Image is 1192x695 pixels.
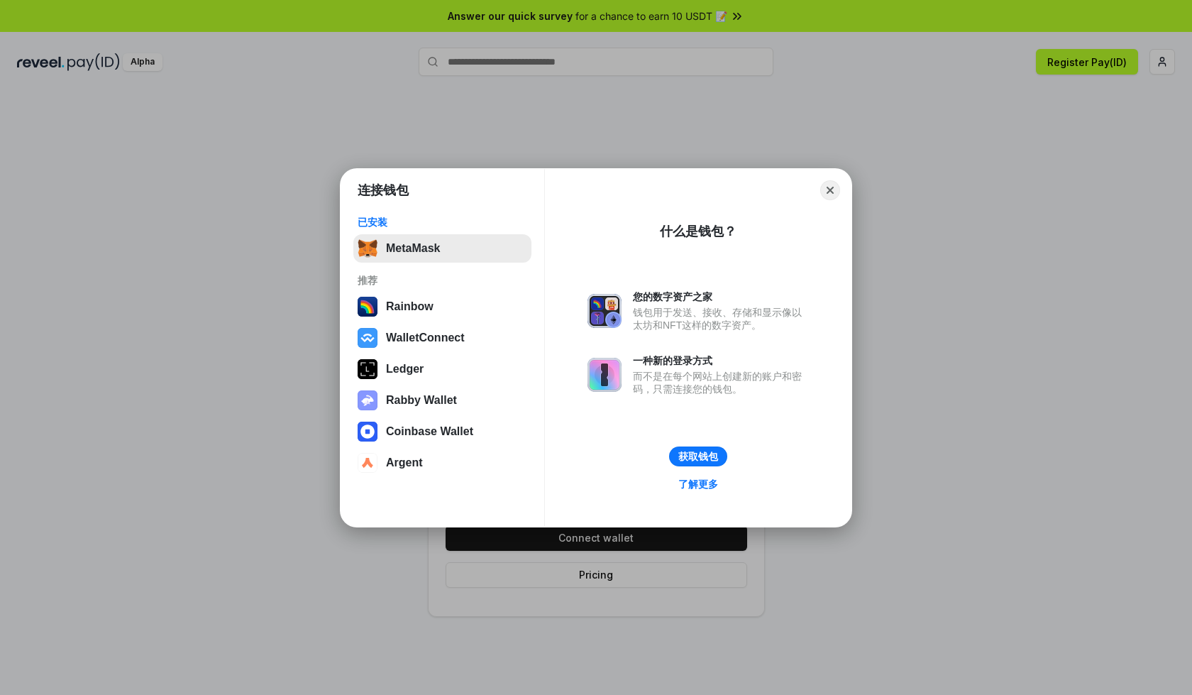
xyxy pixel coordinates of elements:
[358,453,377,473] img: svg+xml,%3Csvg%20width%3D%2228%22%20height%3D%2228%22%20viewBox%3D%220%200%2028%2028%22%20fill%3D...
[358,216,527,229] div: 已安装
[358,422,377,442] img: svg+xml,%3Csvg%20width%3D%2228%22%20height%3D%2228%22%20viewBox%3D%220%200%2028%2028%22%20fill%3D...
[358,297,377,317] img: svg+xml,%3Csvg%20width%3D%22120%22%20height%3D%22120%22%20viewBox%3D%220%200%20120%20120%22%20fil...
[353,324,531,352] button: WalletConnect
[358,390,377,410] img: svg+xml,%3Csvg%20xmlns%3D%22http%3A%2F%2Fwww.w3.org%2F2000%2Fsvg%22%20fill%3D%22none%22%20viewBox...
[386,300,434,313] div: Rainbow
[353,449,531,477] button: Argent
[358,274,527,287] div: 推荐
[386,394,457,407] div: Rabby Wallet
[670,475,727,493] a: 了解更多
[353,386,531,415] button: Rabby Wallet
[633,370,809,395] div: 而不是在每个网站上创建新的账户和密码，只需连接您的钱包。
[633,306,809,332] div: 钱包用于发送、接收、存储和显示像以太坊和NFT这样的数字资产。
[386,242,440,255] div: MetaMask
[358,239,377,258] img: svg+xml,%3Csvg%20fill%3D%22none%22%20height%3D%2233%22%20viewBox%3D%220%200%2035%2033%22%20width%...
[358,328,377,348] img: svg+xml,%3Csvg%20width%3D%2228%22%20height%3D%2228%22%20viewBox%3D%220%200%2028%2028%22%20fill%3D...
[353,234,531,263] button: MetaMask
[353,355,531,383] button: Ledger
[353,417,531,446] button: Coinbase Wallet
[660,223,736,240] div: 什么是钱包？
[669,447,727,466] button: 获取钱包
[633,354,809,367] div: 一种新的登录方式
[633,290,809,303] div: 您的数字资产之家
[678,478,718,491] div: 了解更多
[678,450,718,463] div: 获取钱包
[386,456,423,469] div: Argent
[386,332,465,344] div: WalletConnect
[820,180,840,200] button: Close
[587,294,622,328] img: svg+xml,%3Csvg%20xmlns%3D%22http%3A%2F%2Fwww.w3.org%2F2000%2Fsvg%22%20fill%3D%22none%22%20viewBox...
[386,363,424,376] div: Ledger
[386,425,473,438] div: Coinbase Wallet
[587,358,622,392] img: svg+xml,%3Csvg%20xmlns%3D%22http%3A%2F%2Fwww.w3.org%2F2000%2Fsvg%22%20fill%3D%22none%22%20viewBox...
[353,292,531,321] button: Rainbow
[358,182,409,199] h1: 连接钱包
[358,359,377,379] img: svg+xml,%3Csvg%20xmlns%3D%22http%3A%2F%2Fwww.w3.org%2F2000%2Fsvg%22%20width%3D%2228%22%20height%3...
